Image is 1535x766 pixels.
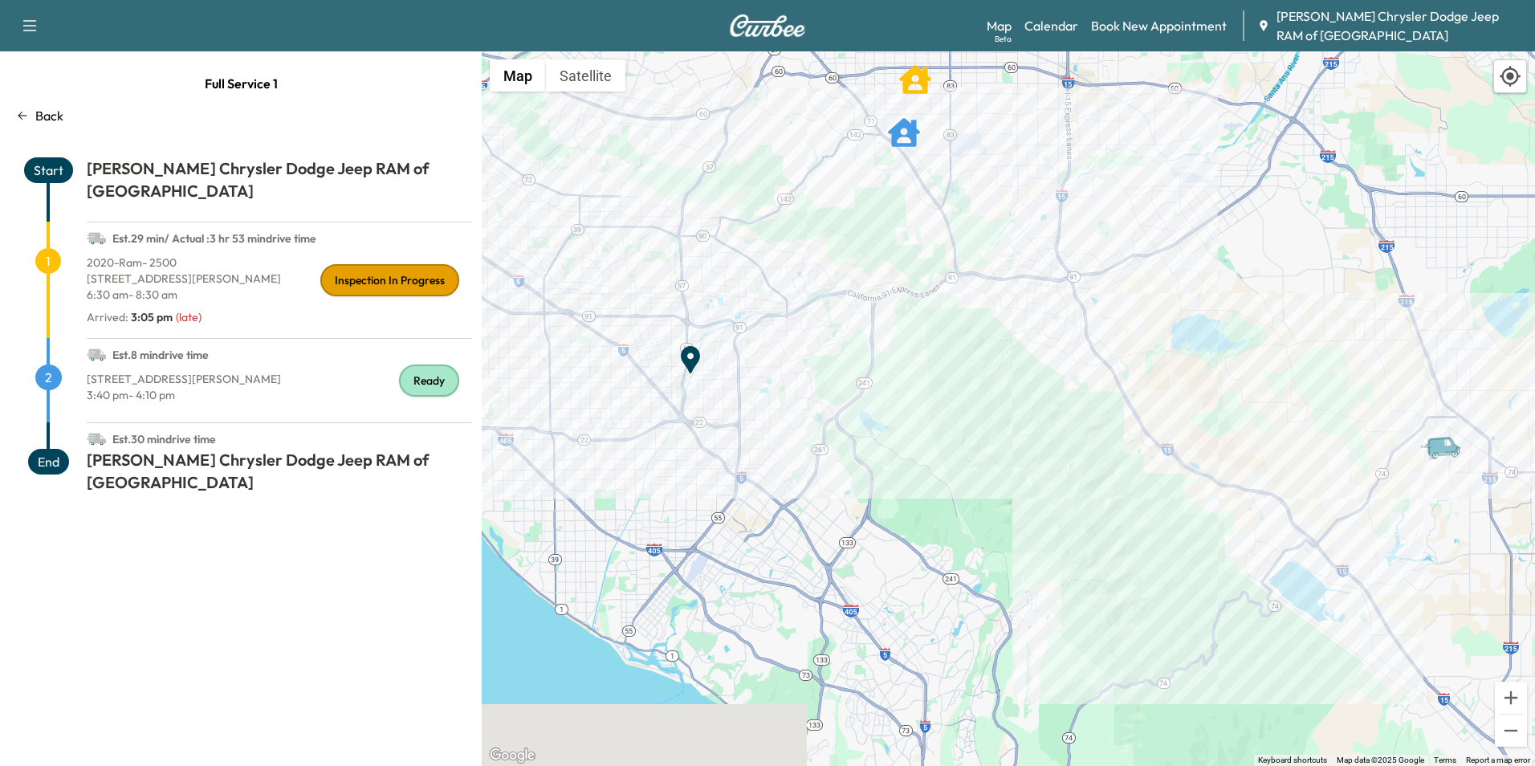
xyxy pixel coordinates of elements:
span: Map data ©2025 Google [1337,756,1424,764]
a: Report a map error [1466,756,1530,764]
span: Est. 8 min drive time [112,348,209,362]
a: Open this area in Google Maps (opens a new window) [486,745,539,766]
p: 6:30 am - 8:30 am [87,287,472,303]
span: Est. 29 min / Actual : 3 hr 53 min drive time [112,231,316,246]
img: Curbee Logo [729,14,806,37]
span: End [28,449,69,475]
span: 1 [35,248,61,274]
span: 2 [35,365,62,390]
button: Show satellite imagery [546,59,625,92]
gmp-advanced-marker: End Point [674,336,706,368]
p: [STREET_ADDRESS][PERSON_NAME] [87,371,472,387]
span: Est. 30 min drive time [112,432,216,446]
span: ( late ) [176,310,202,324]
a: Calendar [1024,16,1078,35]
a: MapBeta [987,16,1012,35]
gmp-advanced-marker: Van [1419,419,1476,447]
span: Start [24,157,73,183]
a: Book New Appointment [1091,16,1227,35]
span: 3:05 pm [131,310,173,324]
h1: [PERSON_NAME] Chrysler Dodge Jeep RAM of [GEOGRAPHIC_DATA] [87,157,472,209]
div: Recenter map [1493,59,1527,93]
div: Beta [995,33,1012,45]
p: [STREET_ADDRESS][PERSON_NAME] [87,271,472,287]
p: Arrived : [87,309,173,325]
button: Zoom out [1495,715,1527,747]
span: [PERSON_NAME] Chrysler Dodge Jeep RAM of [GEOGRAPHIC_DATA] [1276,6,1522,45]
div: Ready [399,365,459,397]
p: Back [35,106,63,125]
h1: [PERSON_NAME] Chrysler Dodge Jeep RAM of [GEOGRAPHIC_DATA] [87,449,472,500]
p: 3:40 pm - 4:10 pm [87,387,472,403]
a: Terms (opens in new tab) [1434,756,1456,764]
img: Google [486,745,539,766]
p: 2020 - Ram - 2500 [87,255,472,271]
button: Zoom in [1495,682,1527,714]
button: Keyboard shortcuts [1258,755,1327,766]
span: Full Service 1 [205,67,278,100]
button: Show street map [490,59,546,92]
div: Inspection In Progress [320,264,459,296]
